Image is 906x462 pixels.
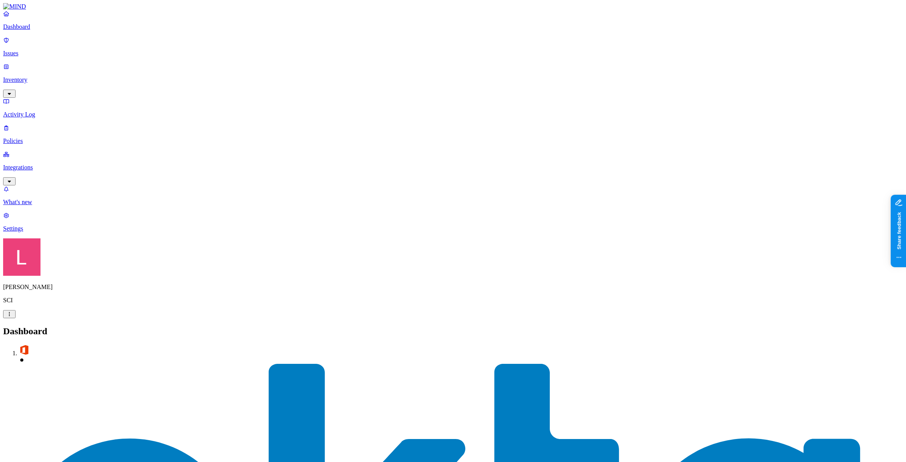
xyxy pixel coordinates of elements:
[3,199,903,206] p: What's new
[3,50,903,57] p: Issues
[3,185,903,206] a: What's new
[3,212,903,232] a: Settings
[3,151,903,184] a: Integrations
[19,344,30,355] img: svg%3e
[3,63,903,97] a: Inventory
[3,124,903,145] a: Policies
[3,297,903,304] p: SCI
[3,138,903,145] p: Policies
[3,23,903,30] p: Dashboard
[3,98,903,118] a: Activity Log
[3,10,903,30] a: Dashboard
[3,164,903,171] p: Integrations
[3,3,26,10] img: MIND
[3,284,903,291] p: [PERSON_NAME]
[3,326,903,337] h2: Dashboard
[3,3,903,10] a: MIND
[3,37,903,57] a: Issues
[3,111,903,118] p: Activity Log
[3,225,903,232] p: Settings
[3,76,903,83] p: Inventory
[3,238,40,276] img: Landen Brown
